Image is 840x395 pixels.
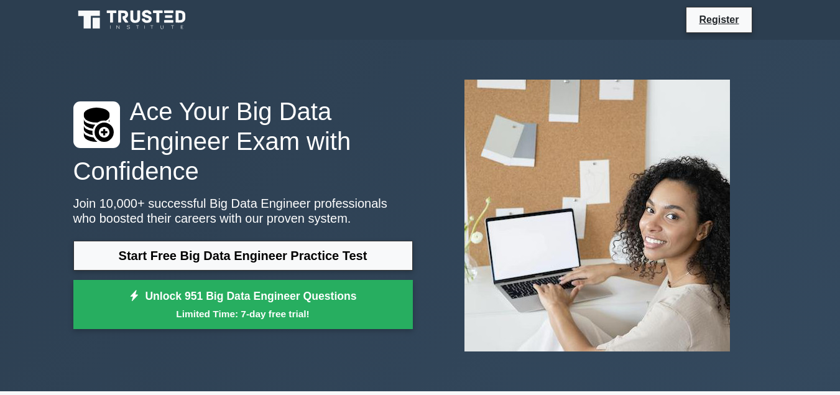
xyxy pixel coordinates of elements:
a: Register [691,12,746,27]
h1: Ace Your Big Data Engineer Exam with Confidence [73,96,413,186]
a: Start Free Big Data Engineer Practice Test [73,241,413,271]
small: Limited Time: 7-day free trial! [89,307,397,321]
a: Unlock 951 Big Data Engineer QuestionsLimited Time: 7-day free trial! [73,280,413,330]
p: Join 10,000+ successful Big Data Engineer professionals who boosted their careers with our proven... [73,196,413,226]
